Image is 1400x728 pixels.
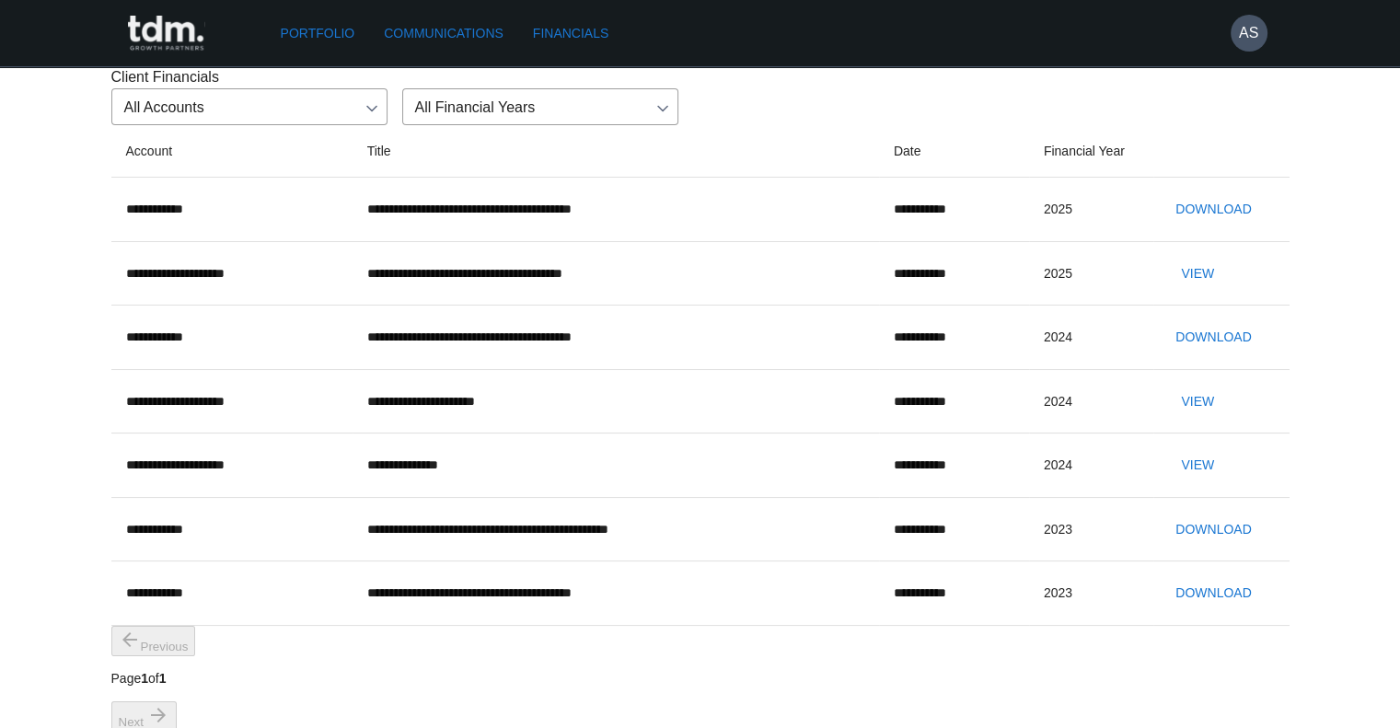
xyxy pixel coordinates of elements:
b: 1 [159,671,167,686]
button: View [1168,385,1227,419]
td: 2024 [1029,369,1153,433]
b: 1 [141,671,148,686]
div: All Accounts [111,88,388,125]
p: Client Financials [111,66,1290,88]
td: 2023 [1029,561,1153,626]
p: Page of [111,669,196,688]
div: All Financial Years [402,88,678,125]
a: Financials [526,17,616,51]
td: 2025 [1029,241,1153,306]
th: Financial Year [1029,125,1153,178]
button: View [1168,257,1227,291]
button: previous page [111,626,196,656]
td: 2024 [1029,306,1153,370]
button: AS [1231,15,1267,52]
th: Date [879,125,1029,178]
button: Download [1168,576,1258,610]
button: Download [1168,513,1258,547]
td: 2023 [1029,497,1153,561]
th: Title [353,125,879,178]
button: Download [1168,192,1258,226]
th: Account [111,125,353,178]
h6: AS [1239,22,1258,44]
td: 2024 [1029,433,1153,498]
a: Communications [376,17,511,51]
td: 2025 [1029,178,1153,242]
button: View [1168,448,1227,482]
button: Download [1168,320,1258,354]
a: Portfolio [273,17,363,51]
